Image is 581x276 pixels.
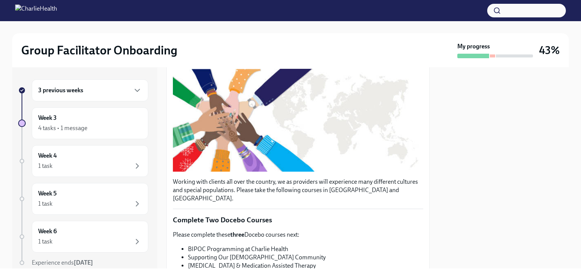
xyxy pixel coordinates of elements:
[188,245,423,253] li: BIPOC Programming at Charlie Health
[74,259,93,266] strong: [DATE]
[38,189,57,198] h6: Week 5
[18,221,148,253] a: Week 61 task
[38,114,57,122] h6: Week 3
[38,162,53,170] div: 1 task
[21,43,177,58] h2: Group Facilitator Onboarding
[18,107,148,139] a: Week 34 tasks • 1 message
[173,231,423,239] p: Please complete these Docebo courses next:
[173,178,423,203] p: Working with clients all over the country, we as providers will experience many different culture...
[32,79,148,101] div: 3 previous weeks
[188,262,423,270] li: [MEDICAL_DATA] & Medication Assisted Therapy
[173,215,423,225] p: Complete Two Docebo Courses
[457,42,490,51] strong: My progress
[38,124,87,132] div: 4 tasks • 1 message
[539,43,560,57] h3: 43%
[38,152,57,160] h6: Week 4
[38,200,53,208] div: 1 task
[173,69,423,172] button: Zoom image
[38,227,57,236] h6: Week 6
[38,86,83,95] h6: 3 previous weeks
[18,145,148,177] a: Week 41 task
[230,231,244,238] strong: three
[15,5,57,17] img: CharlieHealth
[32,259,93,266] span: Experience ends
[188,253,423,262] li: Supporting Our [DEMOGRAPHIC_DATA] Community
[38,237,53,246] div: 1 task
[18,183,148,215] a: Week 51 task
